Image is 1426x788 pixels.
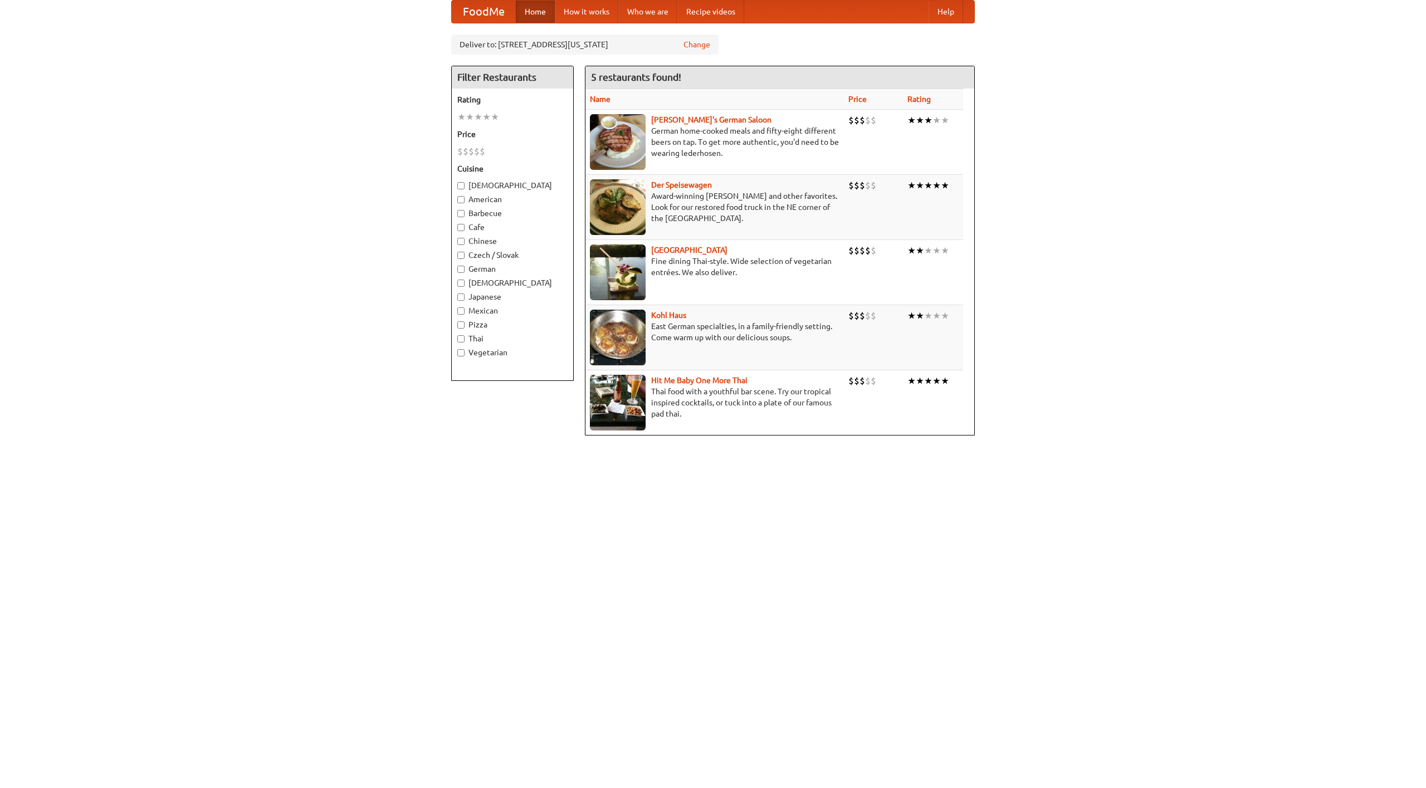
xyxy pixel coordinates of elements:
a: Kohl Haus [651,311,686,320]
input: Mexican [457,307,465,315]
li: ★ [924,179,932,192]
input: Pizza [457,321,465,329]
input: Chinese [457,238,465,245]
label: Japanese [457,291,568,302]
li: ★ [941,179,949,192]
h4: Filter Restaurants [452,66,573,89]
input: [DEMOGRAPHIC_DATA] [457,182,465,189]
label: Chinese [457,236,568,247]
li: ★ [491,111,499,123]
li: $ [457,145,463,158]
li: $ [480,145,485,158]
h5: Rating [457,94,568,105]
li: $ [848,179,854,192]
li: $ [854,179,859,192]
input: Czech / Slovak [457,252,465,259]
input: Cafe [457,224,465,231]
li: ★ [924,310,932,322]
li: ★ [924,244,932,257]
label: Pizza [457,319,568,330]
li: $ [865,310,871,322]
ng-pluralize: 5 restaurants found! [591,72,681,82]
li: $ [871,375,876,387]
li: ★ [482,111,491,123]
li: $ [463,145,468,158]
p: East German specialties, in a family-friendly setting. Come warm up with our delicious soups. [590,321,839,343]
li: $ [871,114,876,126]
li: ★ [932,375,941,387]
li: ★ [932,179,941,192]
li: ★ [916,375,924,387]
a: Help [929,1,963,23]
img: esthers.jpg [590,114,646,170]
li: ★ [932,244,941,257]
label: Czech / Slovak [457,249,568,261]
input: German [457,266,465,273]
li: $ [859,375,865,387]
li: ★ [941,244,949,257]
li: ★ [907,244,916,257]
li: ★ [916,179,924,192]
a: Who we are [618,1,677,23]
a: [GEOGRAPHIC_DATA] [651,246,727,254]
a: FoodMe [452,1,516,23]
li: $ [848,375,854,387]
li: $ [854,244,859,257]
input: Thai [457,335,465,342]
label: German [457,263,568,275]
li: $ [468,145,474,158]
input: American [457,196,465,203]
a: Price [848,95,867,104]
a: [PERSON_NAME]'s German Saloon [651,115,771,124]
li: $ [865,179,871,192]
a: Recipe videos [677,1,744,23]
li: $ [859,310,865,322]
li: $ [854,375,859,387]
input: Japanese [457,293,465,301]
li: $ [871,179,876,192]
li: ★ [941,114,949,126]
p: Award-winning [PERSON_NAME] and other favorites. Look for our restored food truck in the NE corne... [590,190,839,224]
li: $ [865,244,871,257]
li: ★ [466,111,474,123]
a: Rating [907,95,931,104]
a: Hit Me Baby One More Thai [651,376,748,385]
li: ★ [941,375,949,387]
label: Thai [457,333,568,344]
li: ★ [941,310,949,322]
li: ★ [916,244,924,257]
li: $ [871,310,876,322]
li: $ [474,145,480,158]
li: $ [865,114,871,126]
label: Vegetarian [457,347,568,358]
li: $ [854,310,859,322]
p: Thai food with a youthful bar scene. Try our tropical inspired cocktails, or tuck into a plate of... [590,386,839,419]
li: $ [871,244,876,257]
li: ★ [924,114,932,126]
li: ★ [932,114,941,126]
h5: Cuisine [457,163,568,174]
label: [DEMOGRAPHIC_DATA] [457,277,568,288]
li: ★ [932,310,941,322]
li: ★ [907,310,916,322]
li: $ [848,244,854,257]
li: $ [859,244,865,257]
li: ★ [924,375,932,387]
img: speisewagen.jpg [590,179,646,235]
li: ★ [916,114,924,126]
li: $ [859,179,865,192]
a: Home [516,1,555,23]
a: Der Speisewagen [651,180,712,189]
li: ★ [907,179,916,192]
label: American [457,194,568,205]
li: $ [848,114,854,126]
a: Name [590,95,611,104]
li: ★ [907,375,916,387]
label: Cafe [457,222,568,233]
h5: Price [457,129,568,140]
img: babythai.jpg [590,375,646,430]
